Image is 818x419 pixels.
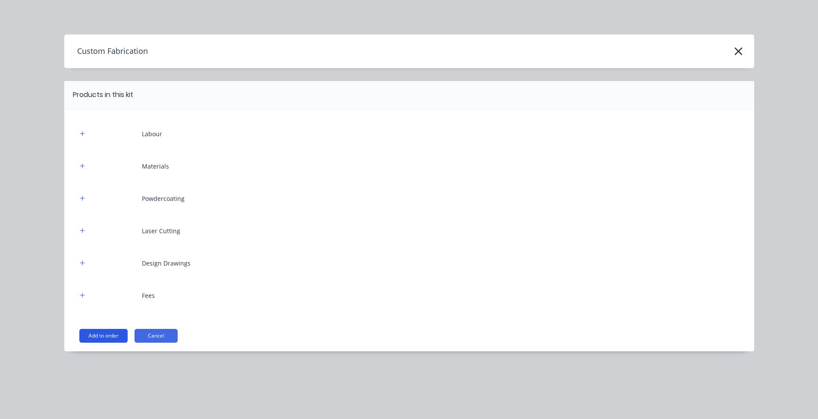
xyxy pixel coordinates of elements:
div: Materials [142,162,169,171]
div: Products in this kit [73,90,133,100]
h4: Custom Fabrication [64,43,148,59]
div: Design Drawings [142,259,191,268]
div: Laser Cutting [142,226,180,235]
div: Labour [142,129,162,138]
button: Add to order [79,329,128,343]
div: Fees [142,291,155,300]
button: Cancel [135,329,178,343]
div: Powdercoating [142,194,185,203]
